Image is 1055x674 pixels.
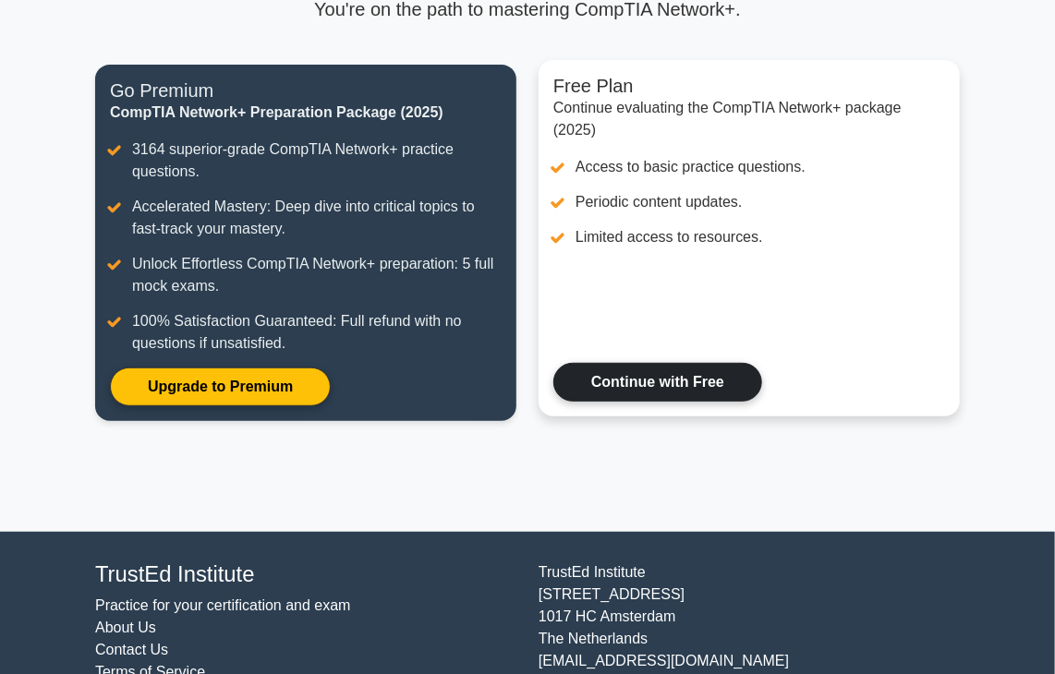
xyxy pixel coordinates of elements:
[110,367,331,406] a: Upgrade to Premium
[95,597,351,613] a: Practice for your certification and exam
[95,561,516,588] h4: TrustEd Institute
[95,620,156,635] a: About Us
[553,363,762,402] a: Continue with Free
[95,642,168,657] a: Contact Us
